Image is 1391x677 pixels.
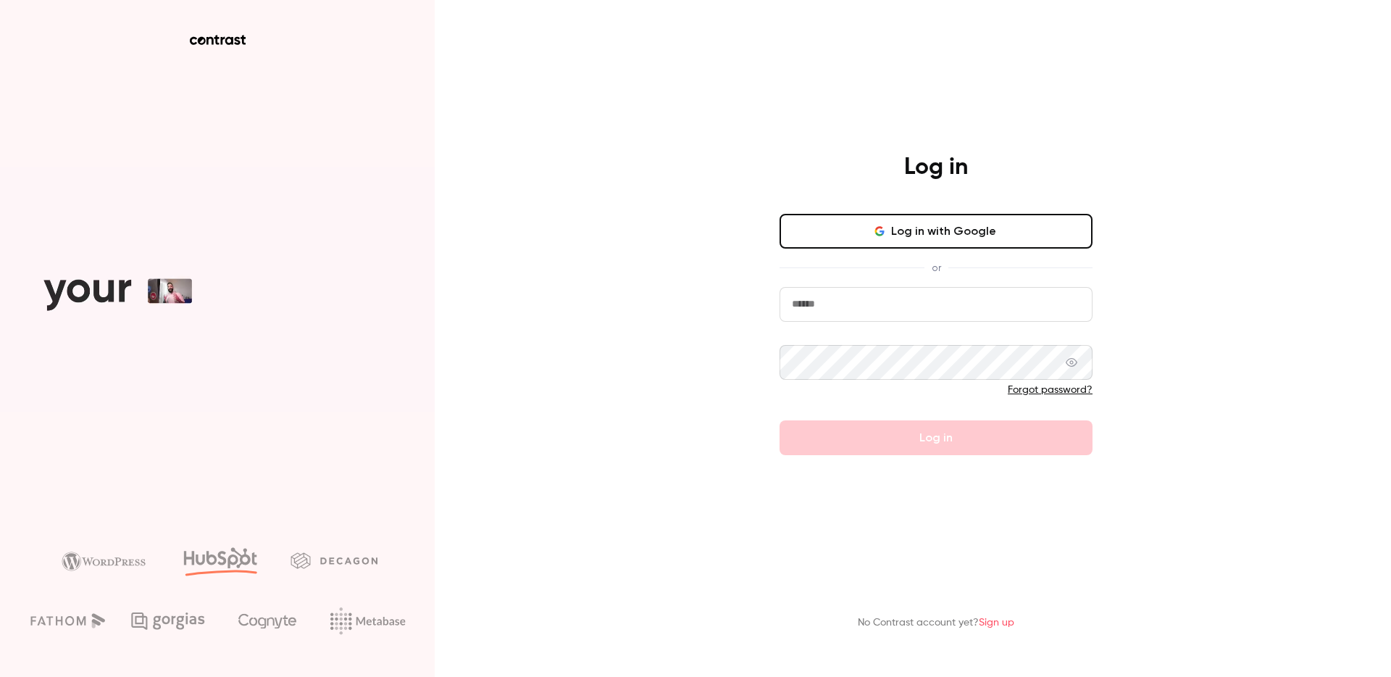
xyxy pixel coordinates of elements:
p: No Contrast account yet? [858,615,1014,631]
a: Forgot password? [1008,385,1093,395]
h4: Log in [904,153,968,182]
img: decagon [291,552,377,568]
button: Log in with Google [780,214,1093,249]
a: Sign up [979,618,1014,628]
span: or [924,260,948,275]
